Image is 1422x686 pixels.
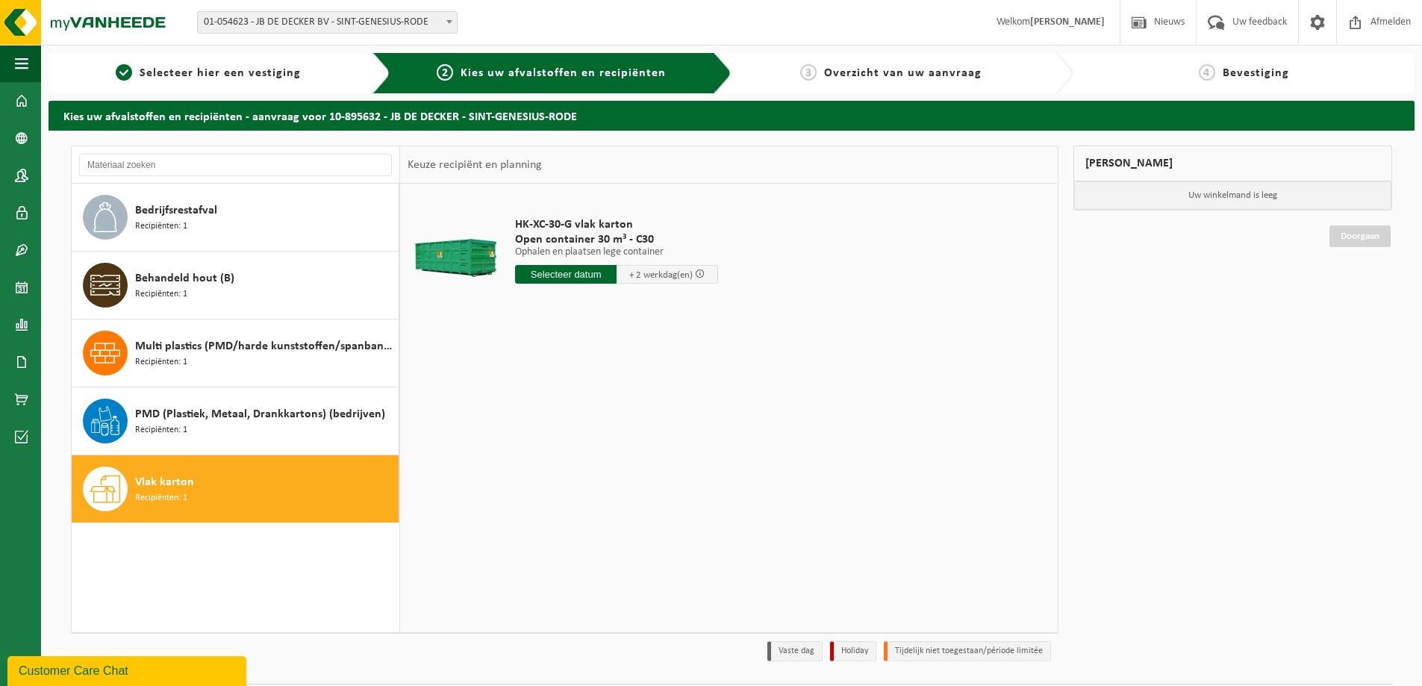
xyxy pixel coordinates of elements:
span: + 2 werkdag(en) [629,270,693,280]
button: Bedrijfsrestafval Recipiënten: 1 [72,184,399,252]
span: 01-054623 - JB DE DECKER BV - SINT-GENESIUS-RODE [198,12,457,33]
span: Selecteer hier een vestiging [140,67,301,79]
span: 4 [1199,64,1215,81]
span: PMD (Plastiek, Metaal, Drankkartons) (bedrijven) [135,405,385,423]
span: Kies uw afvalstoffen en recipiënten [461,67,666,79]
span: Open container 30 m³ - C30 [515,232,718,247]
h2: Kies uw afvalstoffen en recipiënten - aanvraag voor 10-895632 - JB DE DECKER - SINT-GENESIUS-RODE [49,101,1415,130]
span: Recipiënten: 1 [135,355,187,369]
span: Overzicht van uw aanvraag [824,67,982,79]
span: Recipiënten: 1 [135,423,187,437]
div: Keuze recipiënt en planning [400,146,549,184]
span: Bevestiging [1223,67,1289,79]
a: 1Selecteer hier een vestiging [56,64,361,82]
li: Vaste dag [767,641,823,661]
button: Behandeld hout (B) Recipiënten: 1 [72,252,399,319]
span: 3 [800,64,817,81]
button: Vlak karton Recipiënten: 1 [72,455,399,523]
button: Multi plastics (PMD/harde kunststoffen/spanbanden/EPS/folie naturel/folie gemengd) Recipiënten: 1 [72,319,399,387]
span: Recipiënten: 1 [135,219,187,234]
span: 1 [116,64,132,81]
li: Tijdelijk niet toegestaan/période limitée [884,641,1051,661]
span: Behandeld hout (B) [135,269,234,287]
input: Selecteer datum [515,265,617,284]
span: Multi plastics (PMD/harde kunststoffen/spanbanden/EPS/folie naturel/folie gemengd) [135,337,395,355]
div: [PERSON_NAME] [1073,146,1393,181]
a: Doorgaan [1329,225,1391,247]
iframe: chat widget [7,653,249,686]
span: Recipiënten: 1 [135,287,187,302]
p: Ophalen en plaatsen lege container [515,247,718,258]
strong: [PERSON_NAME] [1030,16,1105,28]
span: 2 [437,64,453,81]
p: Uw winkelmand is leeg [1074,181,1392,210]
span: Vlak karton [135,473,194,491]
span: HK-XC-30-G vlak karton [515,217,718,232]
span: Bedrijfsrestafval [135,202,217,219]
span: 01-054623 - JB DE DECKER BV - SINT-GENESIUS-RODE [197,11,458,34]
li: Holiday [830,641,876,661]
span: Recipiënten: 1 [135,491,187,505]
button: PMD (Plastiek, Metaal, Drankkartons) (bedrijven) Recipiënten: 1 [72,387,399,455]
input: Materiaal zoeken [79,154,392,176]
